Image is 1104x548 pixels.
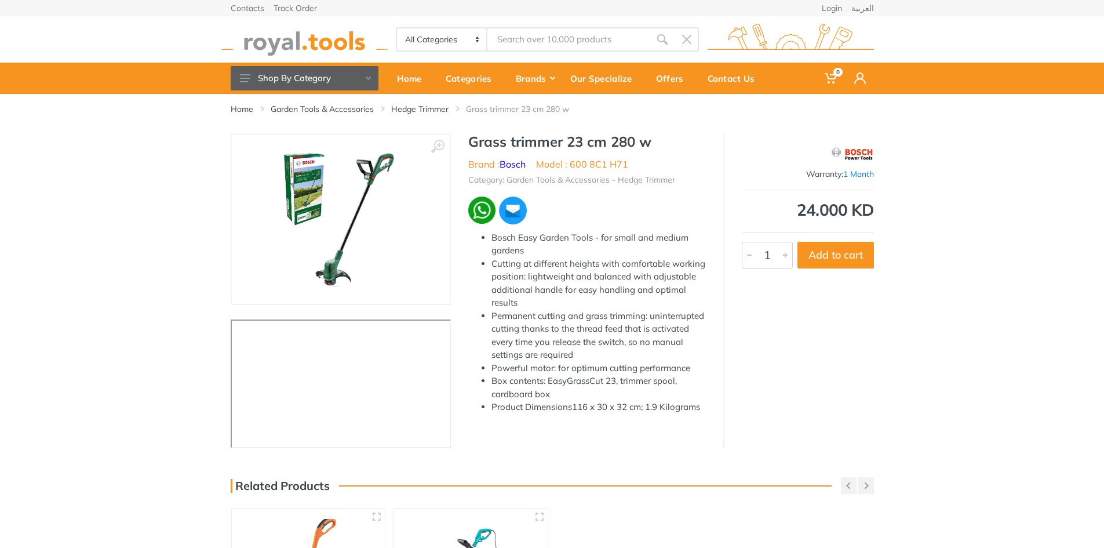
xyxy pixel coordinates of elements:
img: royal.tools Logo [708,24,874,56]
a: Categories [438,63,508,94]
img: Royal Tools - Grass trimmer 23 cm 280 w [271,146,410,292]
li: Brand : [468,157,526,171]
a: العربية [851,4,874,12]
div: Offers [648,66,699,90]
li: Grass trimmer 23 cm 280 w [466,103,586,115]
li: Permanent cutting and grass trimming: uninterrupted cutting thanks to the thread feed that is act... [491,310,706,362]
li: Powerful motor: for optimum cutting performance [491,362,706,375]
a: Login [822,4,842,12]
a: Contact Us [699,63,771,94]
div: Contact Us [699,66,771,90]
div: 24.000 KD [742,202,874,218]
li: Category: Garden Tools & Accessories - Hedge Trimmer [468,174,675,186]
a: Hedge Trimmer [391,103,449,115]
li: Box contents: EasyGrassCut 23, trimmer spool, cardboard box [491,375,706,401]
select: Category [397,28,488,50]
li: Bosch Easy Garden Tools - for small and medium gardens [491,231,706,257]
a: Track Order [274,4,317,12]
a: Offers [648,63,699,94]
img: royal.tools Logo [221,24,388,56]
li: Product Dimensions‎116 x 30 x 32 cm; 1.9 Kilograms [491,401,706,414]
div: Warranty: [742,168,874,180]
input: Site search [487,27,650,52]
div: Home [389,66,438,90]
div: Brands [508,66,562,90]
div: Categories [438,66,508,90]
span: 1 Month [843,169,874,179]
a: Home [389,63,438,94]
span: 0 [833,68,843,77]
a: Contacts [231,4,264,12]
img: wa.webp [468,197,495,224]
nav: breadcrumb [231,103,874,115]
img: Bosch [830,139,874,168]
a: Home [231,103,253,115]
li: Model : 600 8C1 H71 [536,157,628,171]
h3: Related Products [231,479,330,493]
li: Cutting at different heights with comfortable working position: lightweight and balanced with adj... [491,257,706,310]
a: Our Specialize [562,63,648,94]
a: 0 [817,63,846,94]
button: Shop By Category [231,66,378,90]
a: Garden Tools & Accessories [271,103,374,115]
div: Our Specialize [562,66,648,90]
h1: Grass trimmer 23 cm 280 w [468,133,706,150]
a: Bosch [500,158,526,170]
img: ma.webp [498,195,528,226]
button: Add to cart [797,242,874,268]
